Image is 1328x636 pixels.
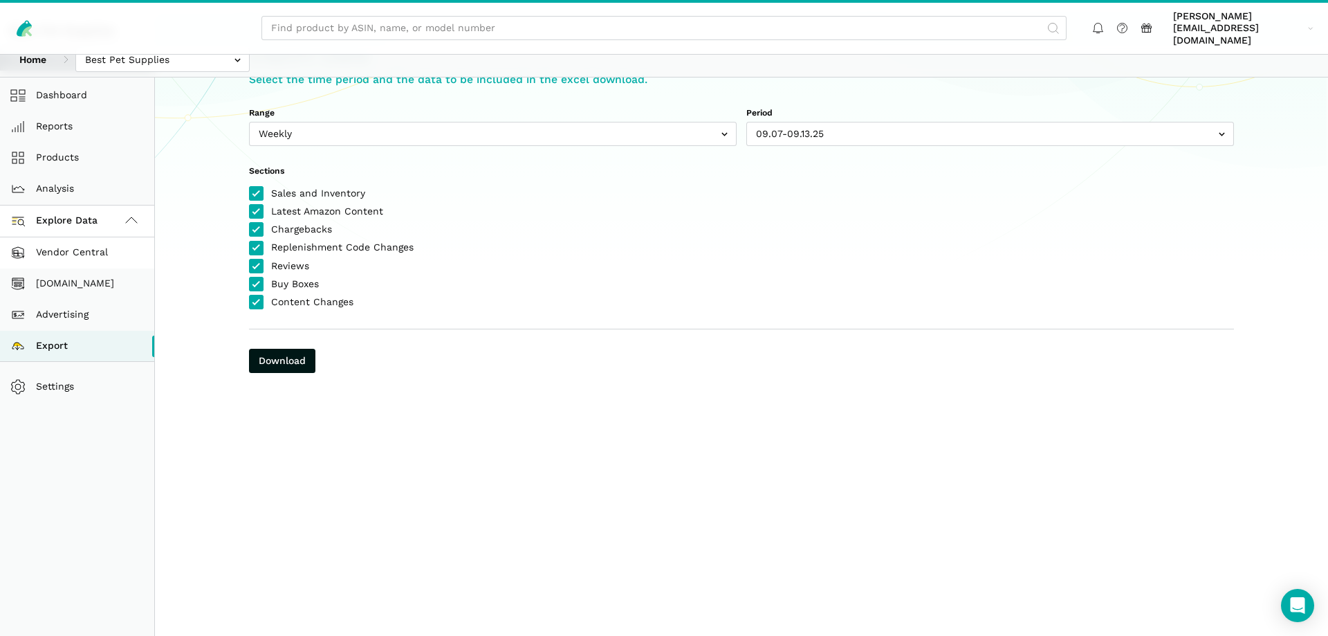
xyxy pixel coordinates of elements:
[249,188,1234,201] label: Sales and Inventory
[249,165,1234,178] div: Sections
[75,47,250,71] input: Best Pet Supplies
[249,278,1234,291] label: Buy Boxes
[1173,10,1303,47] span: [PERSON_NAME][EMAIL_ADDRESS][DOMAIN_NAME]
[746,122,1234,146] input: 09.07-09.13.25
[15,212,98,229] span: Explore Data
[261,16,1067,40] input: Find product by ASIN, name, or model number
[10,47,56,71] a: Home
[249,122,737,146] input: Weekly
[1168,8,1318,49] a: [PERSON_NAME][EMAIL_ADDRESS][DOMAIN_NAME]
[746,107,1234,120] label: Period
[249,224,1234,237] label: Chargebacks
[249,242,1234,255] label: Replenishment Code Changes
[249,260,1234,273] label: Reviews
[249,107,737,120] label: Range
[1281,589,1314,622] div: Open Intercom Messenger
[249,206,1234,219] label: Latest Amazon Content
[249,71,1234,89] div: Select the time period and the data to be included in the excel download.
[249,296,1234,309] label: Content Changes
[249,349,315,373] input: Download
